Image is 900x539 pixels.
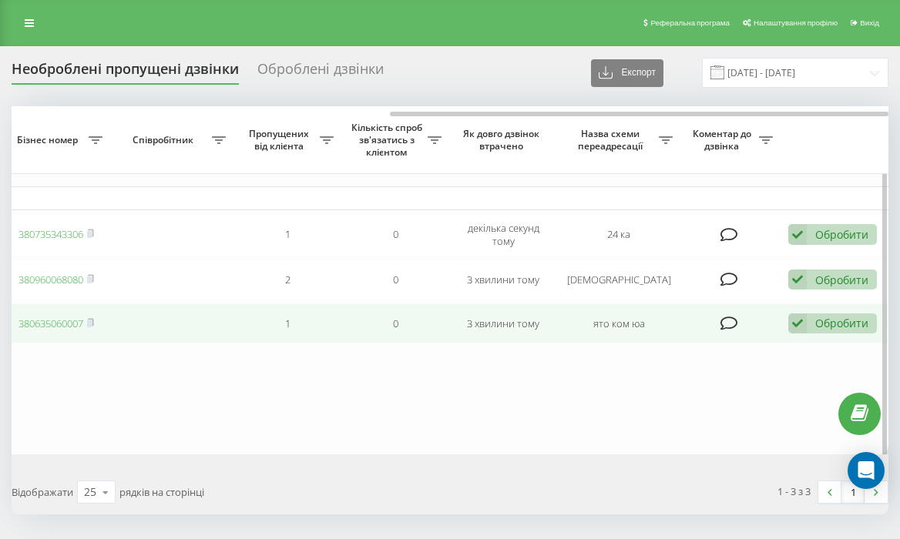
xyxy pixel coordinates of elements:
td: 24 ка [557,213,680,256]
span: Відображати [12,485,73,499]
a: 1 [841,481,865,503]
span: Вихід [860,18,879,27]
td: 1 [233,213,341,256]
span: Пропущених від клієнта [241,128,320,152]
div: Open Intercom Messenger [848,452,885,489]
span: Налаштування профілю [754,18,838,27]
span: Співробітник [118,134,212,146]
div: Необроблені пропущені дзвінки [12,61,239,85]
div: Обробити [815,316,868,330]
a: 380735343306 [18,227,83,241]
span: рядків на сторінці [119,485,204,499]
td: 1 [233,303,341,344]
a: 380635060007 [18,316,83,330]
span: Назва схеми переадресації [565,128,659,152]
div: Обробити [815,273,868,287]
div: Обробити [815,227,868,242]
td: ято ком юа [557,303,680,344]
span: Коментар до дзвінка [688,128,759,152]
div: 1 - 3 з 3 [777,484,811,499]
div: 25 [84,484,96,500]
a: 380960068080 [18,273,83,286]
td: декілька секунд тому [449,213,557,256]
td: 3 хвилини тому [449,303,557,344]
td: 3 хвилини тому [449,259,557,300]
span: Реферальна програма [650,18,730,27]
td: 2 [233,259,341,300]
span: Кількість спроб зв'язатись з клієнтом [349,122,428,158]
span: Бізнес номер [10,134,89,146]
td: 0 [341,213,449,256]
div: Оброблені дзвінки [257,61,384,85]
span: Як довго дзвінок втрачено [462,128,545,152]
td: [DEMOGRAPHIC_DATA] [557,259,680,300]
td: 0 [341,259,449,300]
td: 0 [341,303,449,344]
button: Експорт [591,59,663,87]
